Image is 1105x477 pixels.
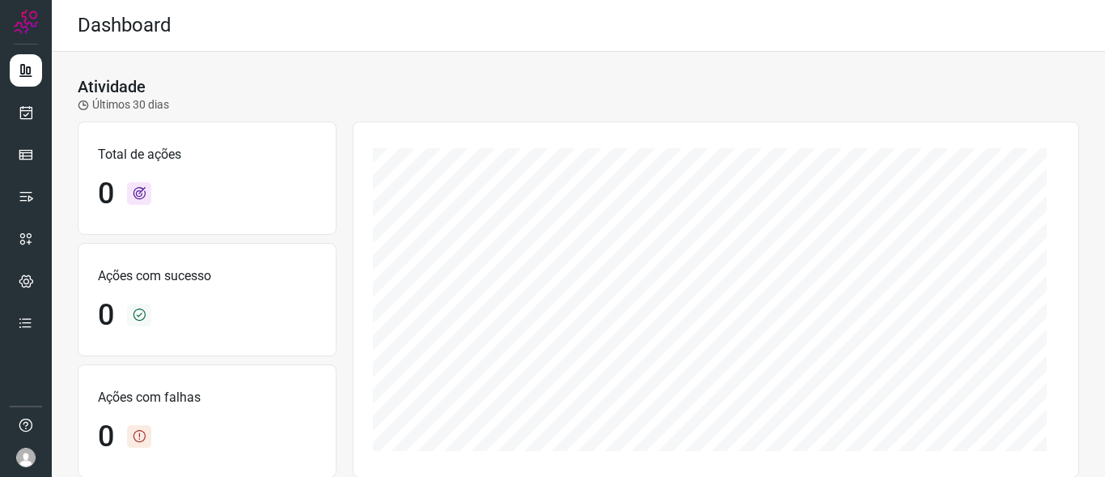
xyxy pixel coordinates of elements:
[98,388,316,407] p: Ações com falhas
[98,266,316,286] p: Ações com sucesso
[98,298,114,333] h1: 0
[16,448,36,467] img: avatar-user-boy.jpg
[98,177,114,211] h1: 0
[78,77,146,96] h3: Atividade
[78,96,169,113] p: Últimos 30 dias
[14,10,38,34] img: Logo
[98,145,316,164] p: Total de ações
[98,420,114,454] h1: 0
[78,14,171,37] h2: Dashboard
